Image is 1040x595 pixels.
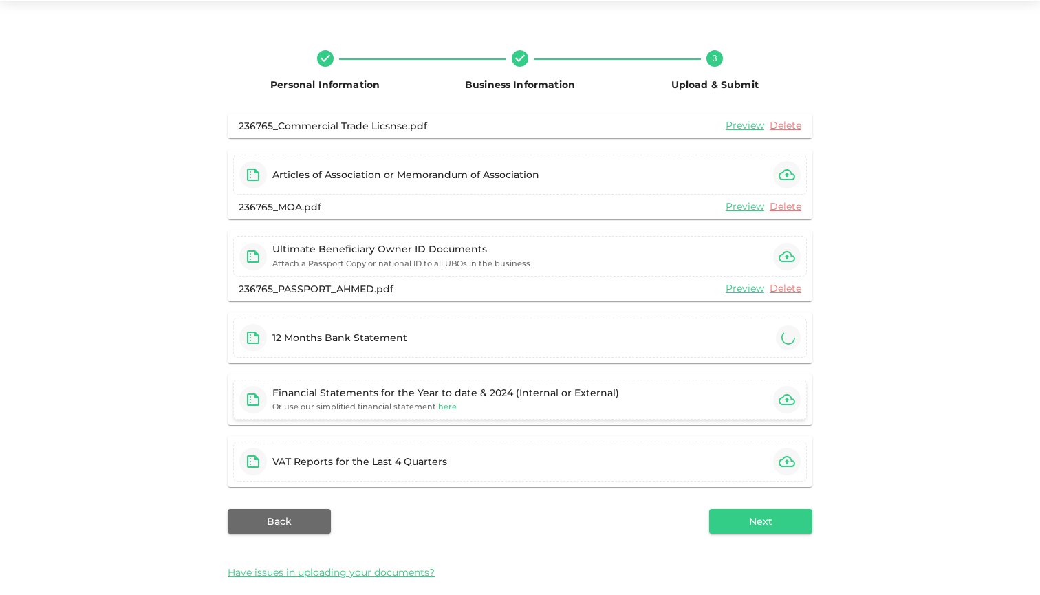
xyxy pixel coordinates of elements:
[272,259,530,268] small: Attach a Passport Copy or national ID to all UBOs in the business
[726,119,764,132] a: Preview
[671,78,759,91] span: Upload & Submit
[770,282,801,295] a: Delete
[239,282,393,296] div: 236765_PASSPORT_AHMED.pdf
[465,78,575,91] span: Business Information
[270,78,380,91] span: Personal Information
[438,402,457,411] span: here
[272,242,530,256] div: Ultimate Beneficiary Owner ID Documents
[239,200,321,214] div: 236765_MOA.pdf
[713,54,717,63] text: 3
[272,386,619,400] div: Financial Statements for the Year to date & 2024 (Internal or External)
[709,509,812,534] button: Next
[770,119,801,132] a: Delete
[239,119,427,133] div: 236765_Commercial Trade Licsnse.pdf
[726,200,764,213] a: Preview
[726,282,764,295] a: Preview
[228,556,812,589] div: Have issues in uploading your documents?
[272,331,407,345] div: 12 Months Bank Statement
[228,509,331,534] button: Back
[272,400,457,413] small: Or use our simplified financial statement
[272,168,539,182] div: Articles of Association or Memorandum of Association
[228,565,435,580] span: Have issues in uploading your documents?
[770,200,801,213] a: Delete
[272,455,447,468] div: VAT Reports for the Last 4 Quarters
